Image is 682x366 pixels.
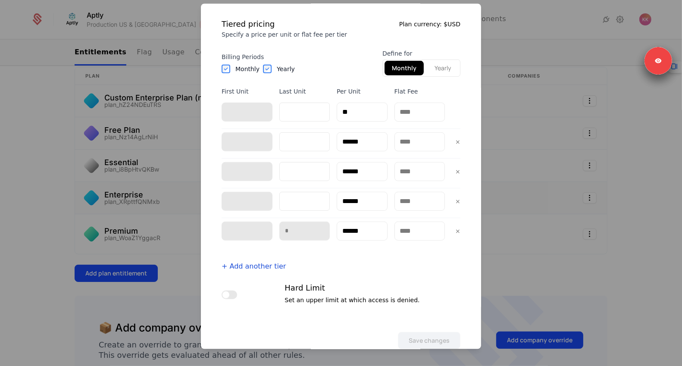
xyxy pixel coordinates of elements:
div: Tiered pricing [222,18,347,30]
div: Text alignment [382,59,460,76]
div: First Unit [222,87,272,95]
a: + Add another tier [222,262,286,270]
div: Per Unit [337,87,388,95]
span: Define for [382,49,460,57]
div: Plan currency: [399,18,460,38]
div: Set an upper limit at which access is denied. [285,295,419,304]
div: Hard Limit [285,282,419,294]
button: Save changes [398,332,460,349]
button: × [452,134,464,149]
div: Flat Fee [394,87,445,95]
span: $USD [444,20,460,27]
button: monthly [385,60,424,75]
span: Billing Periods [222,52,295,61]
label: Monthly [235,64,260,73]
button: × [452,193,464,209]
label: Yearly [277,64,295,73]
div: Specify a price per unit or flat fee per tier [222,30,347,38]
button: × [452,223,464,238]
button: × [452,163,464,179]
div: Last Unit [279,87,330,95]
button: yearly [427,60,458,75]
